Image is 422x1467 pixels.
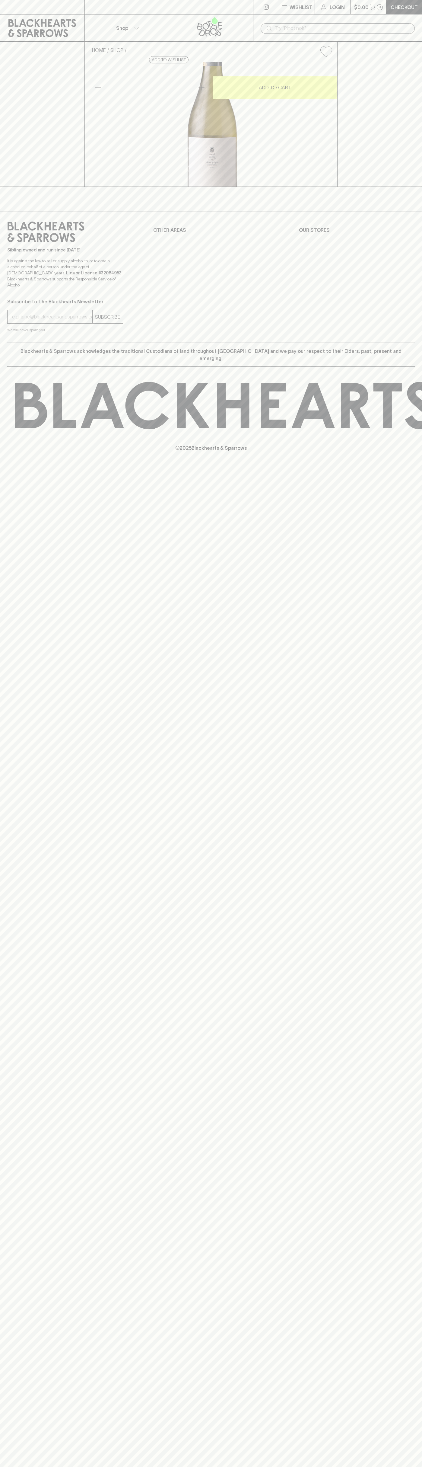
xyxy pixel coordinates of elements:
[7,298,123,305] p: Subscribe to The Blackhearts Newsletter
[330,4,345,11] p: Login
[259,84,291,91] p: ADD TO CART
[93,310,123,323] button: SUBSCRIBE
[354,4,369,11] p: $0.00
[85,4,90,11] p: ⠀
[290,4,313,11] p: Wishlist
[153,226,269,234] p: OTHER AREAS
[110,47,123,53] a: SHOP
[391,4,418,11] p: Checkout
[87,62,337,187] img: 24374.png
[213,76,337,99] button: ADD TO CART
[379,5,381,9] p: 0
[66,270,122,275] strong: Liquor License #32064953
[7,247,123,253] p: Sibling owned and run since [DATE]
[275,24,410,33] input: Try "Pinot noir"
[95,313,120,321] p: SUBSCRIBE
[12,312,92,322] input: e.g. jane@blackheartsandsparrows.com.au
[7,258,123,288] p: It is against the law to sell or supply alcohol to, or to obtain alcohol on behalf of a person un...
[318,44,335,59] button: Add to wishlist
[299,226,415,234] p: OUR STORES
[92,47,106,53] a: HOME
[149,56,189,63] button: Add to wishlist
[116,24,128,32] p: Shop
[85,14,169,41] button: Shop
[7,327,123,333] p: We will never spam you
[12,347,410,362] p: Blackhearts & Sparrows acknowledges the traditional Custodians of land throughout [GEOGRAPHIC_DAT...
